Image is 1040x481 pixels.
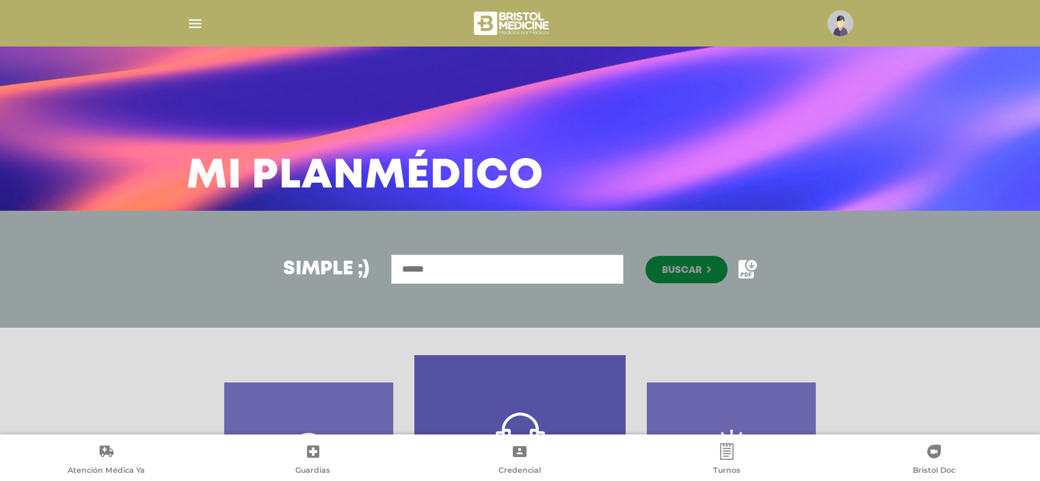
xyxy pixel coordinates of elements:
[498,465,541,478] span: Credencial
[827,10,853,36] img: profile-placeholder.svg
[68,465,145,478] span: Atención Médica Ya
[645,256,728,283] button: Buscar
[187,15,204,32] img: Cober_menu-lines-white.svg
[3,443,210,478] a: Atención Médica Ya
[187,159,544,194] h3: Mi Plan Médico
[472,7,553,40] img: bristol-medicine-blanco.png
[210,443,417,478] a: Guardias
[295,465,330,478] span: Guardias
[713,465,741,478] span: Turnos
[913,465,955,478] span: Bristol Doc
[662,265,702,275] span: Buscar
[830,443,1037,478] a: Bristol Doc
[416,443,624,478] a: Credencial
[624,443,831,478] a: Turnos
[283,260,369,279] h3: Simple ;)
